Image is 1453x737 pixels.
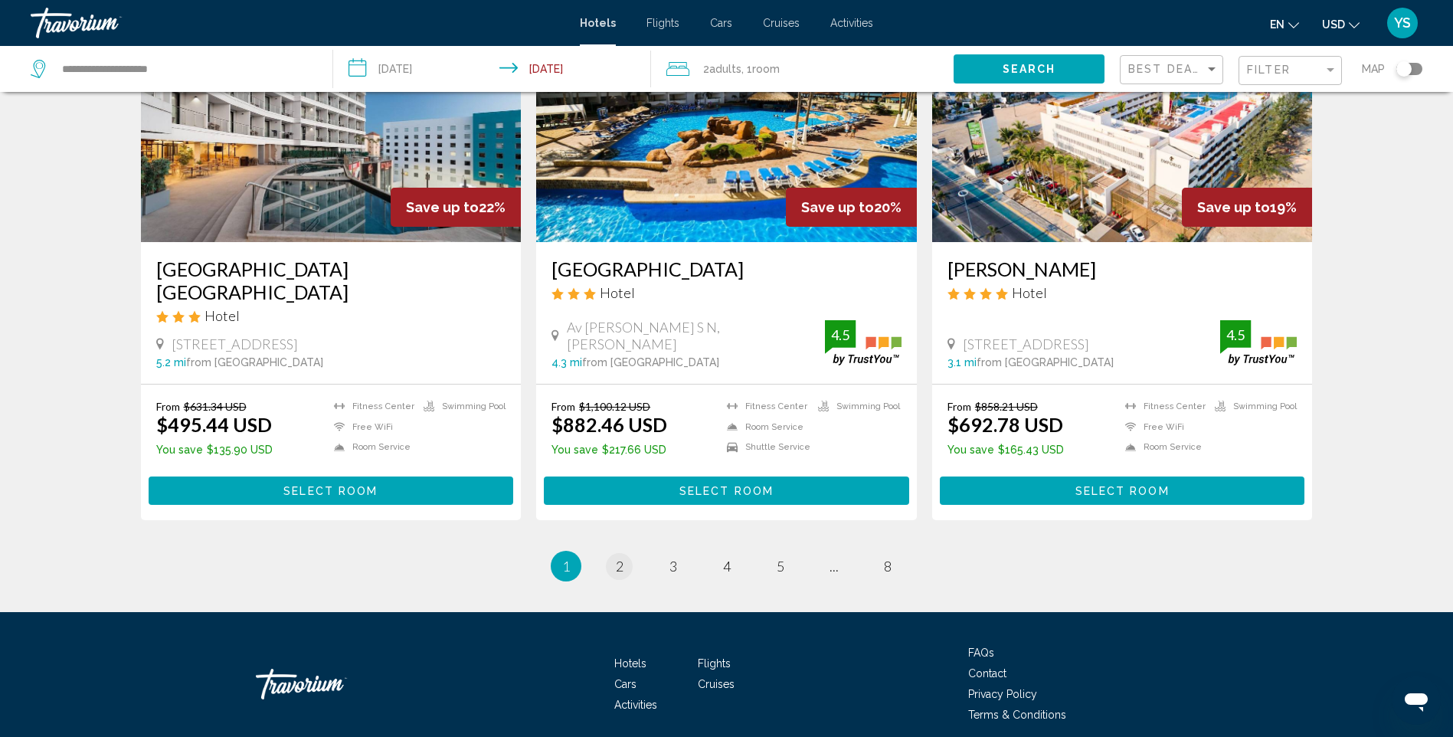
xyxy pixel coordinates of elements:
button: Change currency [1322,13,1360,35]
button: Select Room [940,477,1305,505]
span: Av [PERSON_NAME] S N, [PERSON_NAME] [567,319,825,352]
button: Travelers: 2 adults, 0 children [651,46,954,92]
div: 3 star Hotel [551,284,902,301]
ins: $882.46 USD [551,413,667,436]
a: Cars [710,17,732,29]
span: From [156,400,180,413]
p: $217.66 USD [551,444,667,456]
a: [GEOGRAPHIC_DATA] [GEOGRAPHIC_DATA] [156,257,506,303]
span: from [GEOGRAPHIC_DATA] [186,356,323,368]
a: Cruises [763,17,800,29]
div: 4 star Hotel [947,284,1298,301]
span: USD [1322,18,1345,31]
li: Fitness Center [326,400,416,413]
li: Shuttle Service [719,441,810,454]
span: 5.2 mi [156,356,186,368]
iframe: Button to launch messaging window [1392,676,1441,725]
span: 8 [884,558,892,575]
p: $135.90 USD [156,444,273,456]
li: Swimming Pool [416,400,506,413]
span: 4 [723,558,731,575]
a: [PERSON_NAME] [947,257,1298,280]
div: 22% [391,188,521,227]
a: FAQs [968,647,994,659]
a: Hotels [614,657,646,670]
span: Save up to [801,199,874,215]
div: 20% [786,188,917,227]
ins: $692.78 USD [947,413,1063,436]
span: Search [1003,64,1056,76]
span: from [GEOGRAPHIC_DATA] [977,356,1114,368]
a: Cars [614,678,637,690]
div: 19% [1182,188,1312,227]
button: Search [954,54,1104,83]
a: Privacy Policy [968,688,1037,700]
del: $858.21 USD [975,400,1038,413]
span: , 1 [741,58,780,80]
button: Select Room [149,477,514,505]
a: Select Room [940,480,1305,497]
button: Check-in date: Nov 1, 2025 Check-out date: Nov 9, 2025 [333,46,651,92]
li: Room Service [326,441,416,454]
span: Cruises [698,678,735,690]
span: en [1270,18,1284,31]
del: $631.34 USD [184,400,247,413]
a: Select Room [544,480,909,497]
li: Room Service [1118,441,1207,454]
li: Swimming Pool [810,400,902,413]
span: Best Deals [1128,63,1209,75]
img: trustyou-badge.svg [825,320,902,365]
ins: $495.44 USD [156,413,272,436]
a: Activities [830,17,873,29]
span: ... [830,558,839,575]
span: 2 [616,558,623,575]
span: [STREET_ADDRESS] [963,336,1089,352]
a: Travorium [31,8,565,38]
span: You save [947,444,994,456]
span: Filter [1247,64,1291,76]
a: Select Room [149,480,514,497]
span: Hotel [205,307,240,324]
li: Room Service [719,421,810,434]
span: Select Room [1075,485,1170,497]
a: Terms & Conditions [968,709,1066,721]
span: Select Room [283,485,378,497]
a: [GEOGRAPHIC_DATA] [551,257,902,280]
button: Change language [1270,13,1299,35]
a: Flights [698,657,731,670]
mat-select: Sort by [1128,64,1219,77]
del: $1,100.12 USD [579,400,650,413]
span: 3 [669,558,677,575]
span: Save up to [1197,199,1270,215]
li: Swimming Pool [1207,400,1297,413]
a: Travorium [256,661,409,707]
span: YS [1394,15,1411,31]
p: $165.43 USD [947,444,1064,456]
a: Activities [614,699,657,711]
span: Room [752,63,780,75]
span: From [947,400,971,413]
a: Flights [646,17,679,29]
li: Free WiFi [326,421,416,434]
button: Toggle map [1385,62,1422,76]
span: You save [551,444,598,456]
span: Adults [709,63,741,75]
div: 3 star Hotel [156,307,506,324]
span: Map [1362,58,1385,80]
a: Contact [968,667,1006,680]
span: Select Room [679,485,774,497]
span: Save up to [406,199,479,215]
a: Hotels [580,17,616,29]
